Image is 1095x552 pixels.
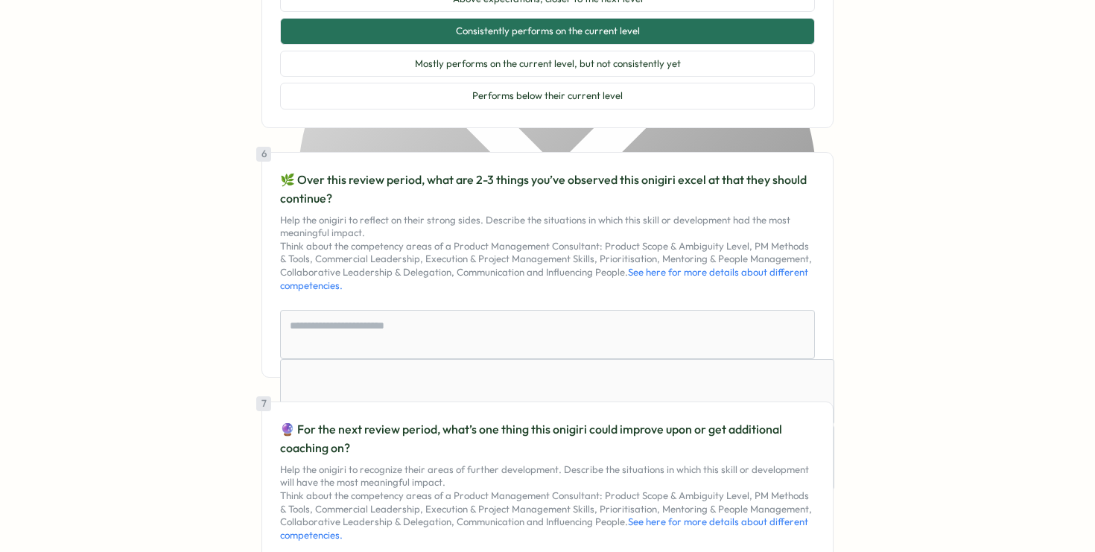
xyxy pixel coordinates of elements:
a: See here for more details about different competencies. [280,515,808,541]
button: Consistently performs on the current level [280,18,815,45]
p: Help the onigiri to reflect on their strong sides. Describe the situations in which this skill or... [280,214,815,293]
div: 7 [256,396,271,411]
button: Performs below their current level [280,83,815,110]
p: 🔮 For the next review period, what’s one thing this onigiri could improve upon or get additional ... [280,420,815,457]
p: Help the onigiri to recognize their areas of further development. Describe the situations in whic... [280,463,815,542]
p: 🌿 Over this review period, what are 2-3 things you’ve observed this onigiri excel at that they sh... [280,171,815,208]
button: Mostly performs on the current level, but not consistently yet [280,51,815,77]
a: See here for more details about different competencies. [280,266,808,291]
div: 6 [256,147,271,162]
